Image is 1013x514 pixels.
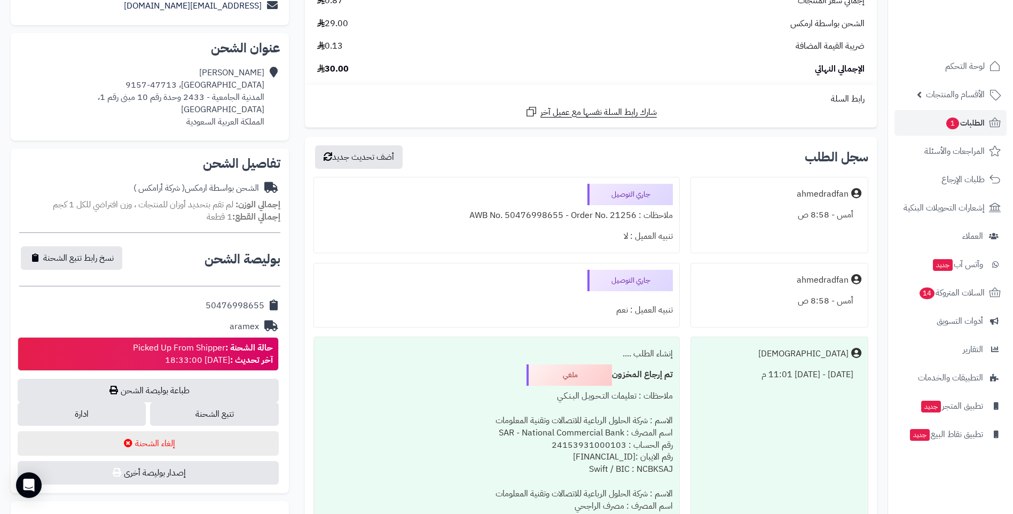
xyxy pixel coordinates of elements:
span: ضريبة القيمة المضافة [796,40,865,52]
span: الطلبات [945,115,985,130]
div: جاري التوصيل [587,270,673,291]
a: ادارة [18,402,146,426]
span: جديد [910,429,930,441]
div: 50476998655 [206,300,264,312]
div: رابط السلة [309,93,873,105]
a: تتبع الشحنة [150,402,278,426]
span: المراجعات والأسئلة [924,144,985,159]
button: إلغاء الشحنة [18,431,279,456]
span: شارك رابط السلة نفسها مع عميل آخر [540,106,657,119]
span: السلات المتروكة [918,285,985,300]
div: [PERSON_NAME] [GEOGRAPHIC_DATA]، 9157-47713 المدنية الجامعية - 2433 وحدة رقم 10 مبنى رقم 1، [GEOG... [19,67,264,128]
div: جاري التوصيل [587,184,673,205]
span: 14 [919,287,936,300]
strong: حالة الشحنة : [225,341,273,354]
div: تنبيه العميل : نعم [320,300,673,321]
button: نسخ رابط تتبع الشحنة [21,246,122,270]
a: أدوات التسويق [894,308,1007,334]
span: الإجمالي النهائي [815,63,865,75]
a: المراجعات والأسئلة [894,138,1007,164]
span: جديد [933,259,953,271]
span: الشحن بواسطة ارمكس [790,18,865,30]
button: إصدار بوليصة أخرى [18,461,279,485]
span: 30.00 [317,63,349,75]
span: تطبيق نقاط البيع [909,427,983,442]
h2: تفاصيل الشحن [19,157,280,170]
span: التقارير [963,342,983,357]
div: الشحن بواسطة ارمكس [134,182,259,194]
h3: سجل الطلب [805,151,868,163]
h2: عنوان الشحن [19,42,280,54]
span: 0.13 [317,40,343,52]
div: ملغي [527,364,612,386]
span: وآتس آب [932,257,983,272]
span: الأقسام والمنتجات [926,87,985,102]
span: جديد [921,401,941,412]
b: تم إرجاع المخزون [612,368,673,381]
a: السلات المتروكة14 [894,280,1007,306]
a: وآتس آبجديد [894,252,1007,277]
span: لم تقم بتحديد أوزان للمنتجات ، وزن افتراضي للكل 1 كجم [53,198,233,211]
span: إشعارات التحويلات البنكية [904,200,985,215]
div: تنبيه العميل : لا [320,226,673,247]
a: طلبات الإرجاع [894,167,1007,192]
a: إشعارات التحويلات البنكية [894,195,1007,221]
a: شارك رابط السلة نفسها مع عميل آخر [525,105,657,119]
div: ahmedradfan [797,274,849,286]
span: تطبيق المتجر [920,399,983,414]
div: أمس - 8:58 ص [697,291,861,311]
span: 1 [946,117,960,130]
div: ملاحظات : AWB No. 50476998655 - Order No. 21256 [320,205,673,226]
span: أدوات التسويق [937,314,983,329]
small: 1 قطعة [207,211,280,223]
a: تطبيق نقاط البيعجديد [894,422,1007,447]
span: طلبات الإرجاع [941,172,985,187]
div: إنشاء الطلب .... [320,344,673,364]
div: [DEMOGRAPHIC_DATA] [758,348,849,360]
strong: إجمالي القطع: [232,211,280,223]
div: Picked Up From Shipper [DATE] 18:33:00 [133,342,273,367]
div: [DATE] - [DATE] 11:01 م [697,364,861,385]
span: التطبيقات والخدمات [918,370,983,385]
span: 29.00 [317,18,348,30]
a: لوحة التحكم [894,53,1007,79]
a: الطلبات1 [894,110,1007,136]
span: ( شركة أرامكس ) [134,182,185,194]
div: aramex [230,321,259,333]
a: طباعة بوليصة الشحن [18,379,279,402]
div: Open Intercom Messenger [16,472,42,498]
span: لوحة التحكم [945,59,985,74]
strong: آخر تحديث : [230,354,273,367]
span: العملاء [962,229,983,244]
button: أضف تحديث جديد [315,145,403,169]
div: ahmedradfan [797,188,849,200]
span: نسخ رابط تتبع الشحنة [43,252,114,264]
a: التقارير [894,337,1007,362]
a: العملاء [894,223,1007,249]
div: أمس - 8:58 ص [697,205,861,225]
h2: بوليصة الشحن [205,253,280,266]
img: logo-2.png [940,12,1003,34]
strong: إجمالي الوزن: [235,198,280,211]
a: التطبيقات والخدمات [894,365,1007,391]
a: تطبيق المتجرجديد [894,393,1007,419]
